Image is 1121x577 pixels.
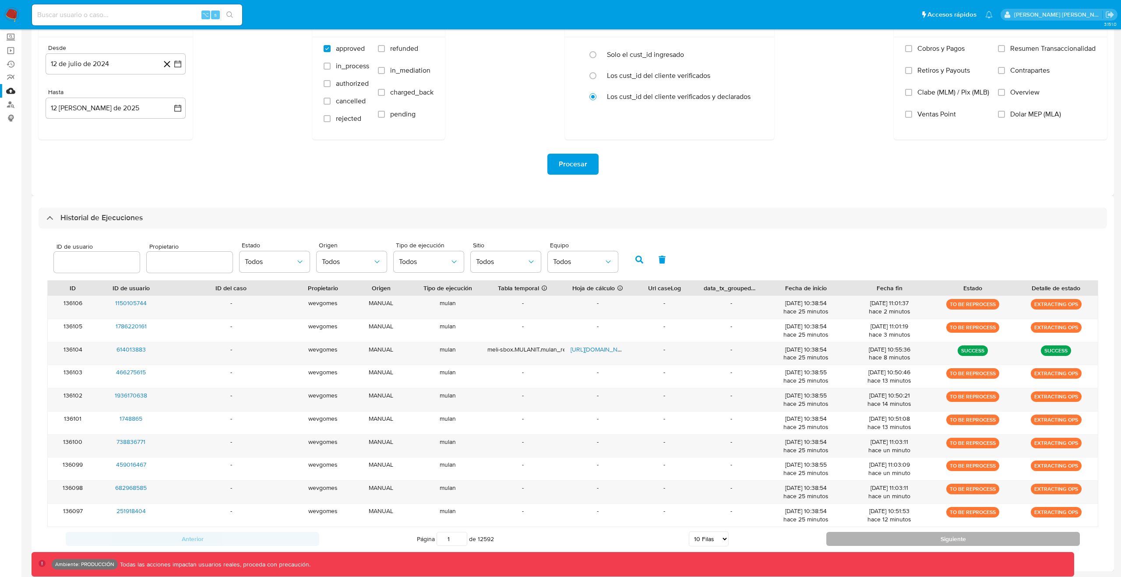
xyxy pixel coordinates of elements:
input: Buscar usuario o caso... [32,9,242,21]
p: Todas las acciones impactan usuarios reales, proceda con precaución. [118,560,310,569]
span: 3.151.0 [1104,21,1117,28]
a: Notificaciones [985,11,993,18]
span: ⌥ [202,11,209,19]
a: Salir [1105,10,1114,19]
p: Ambiente: PRODUCCIÓN [55,563,114,566]
button: search-icon [221,9,239,21]
span: Accesos rápidos [927,10,976,19]
span: s [214,11,217,19]
p: edwin.alonso@mercadolibre.com.co [1014,11,1103,19]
